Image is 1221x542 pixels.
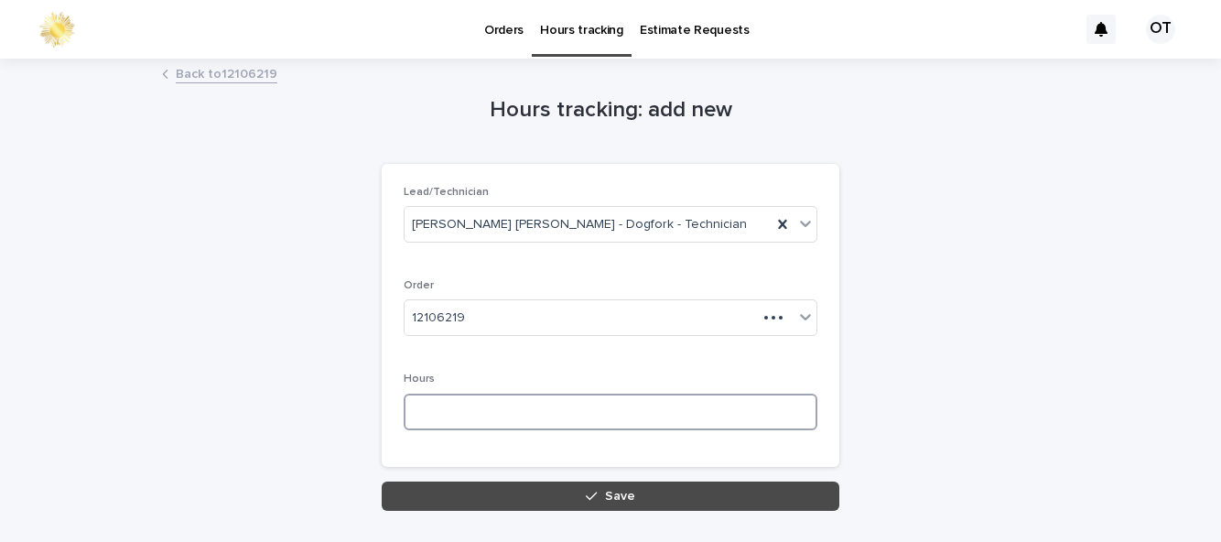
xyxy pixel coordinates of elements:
span: Lead/Technician [404,187,489,198]
h1: Hours tracking: add new [382,97,839,124]
span: 12106219 [412,309,465,328]
button: Save [382,482,839,511]
img: 0ffKfDbyRa2Iv8hnaAqg [37,11,77,48]
span: Save [605,490,635,503]
div: OT [1146,15,1175,44]
a: Back to12106219 [176,62,277,83]
span: [PERSON_NAME] [PERSON_NAME] - Dogfork - Technician [412,215,747,234]
span: Hours [404,374,435,385]
span: Order [404,280,434,291]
